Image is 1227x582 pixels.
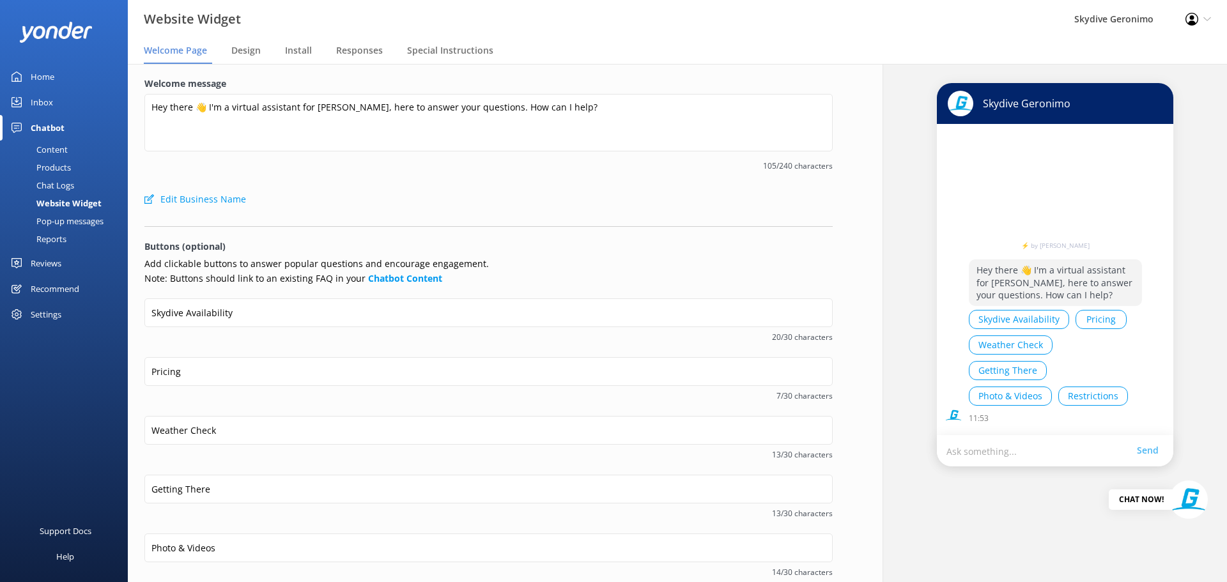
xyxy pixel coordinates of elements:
h3: Website Widget [144,9,241,29]
a: Pop-up messages [8,212,128,230]
p: Buttons (optional) [144,240,833,254]
button: Weather Check [969,335,1053,355]
div: Support Docs [40,518,91,544]
img: chatbot-avatar [948,91,973,116]
span: Responses [336,44,383,57]
img: 843-1758003357.jpg [1169,480,1208,519]
input: Button 5 [144,533,833,562]
a: ⚡ by [PERSON_NAME] [969,242,1142,249]
span: Welcome Page [144,44,207,57]
div: Products [8,158,71,176]
button: Pricing [1076,310,1127,329]
textarea: Hey there 👋 I'm a virtual assistant for [PERSON_NAME], here to answer your questions. How can I h... [144,94,833,151]
span: 14/30 characters [144,566,833,578]
label: Welcome message [144,77,833,91]
a: Website Widget [8,194,128,212]
div: Pop-up messages [8,212,104,230]
input: Button 4 [144,475,833,503]
div: Chatbot [31,115,65,141]
div: Website Widget [8,194,102,212]
input: Button 3 [144,416,833,445]
div: Settings [31,302,61,327]
a: Chat Logs [8,176,128,194]
input: Button 2 [144,357,833,386]
a: Chatbot Content [368,272,442,284]
div: Content [8,141,68,158]
p: Ask something... [946,445,1137,457]
div: Chat Logs [8,176,74,194]
p: Hey there 👋 I'm a virtual assistant for [PERSON_NAME], here to answer your questions. How can I h... [969,259,1142,306]
span: Special Instructions [407,44,493,57]
p: 11:53 [969,412,989,424]
button: Photo & Videos [969,387,1052,406]
img: chatbot-avatar [945,406,962,424]
input: Button 1 [144,298,833,327]
span: 13/30 characters [144,448,833,461]
a: Products [8,158,128,176]
div: Inbox [31,89,53,115]
span: Install [285,44,312,57]
button: Skydive Availability [969,310,1069,329]
span: 13/30 characters [144,507,833,519]
button: Edit Business Name [144,187,246,212]
img: yonder-white-logo.png [19,22,93,43]
p: Skydive Geronimo [973,96,1070,111]
div: Recommend [31,276,79,302]
a: Send [1137,443,1164,457]
div: Reviews [31,250,61,276]
span: 20/30 characters [144,331,833,343]
span: 7/30 characters [144,390,833,402]
span: Design [231,44,261,57]
span: 105/240 characters [144,160,833,172]
button: Restrictions [1058,387,1128,406]
div: Reports [8,230,66,248]
div: Help [56,544,74,569]
a: Content [8,141,128,158]
button: Getting There [969,361,1047,380]
a: Reports [8,230,128,248]
div: Chat Now! [1109,489,1174,510]
p: Add clickable buttons to answer popular questions and encourage engagement. Note: Buttons should ... [144,257,833,286]
div: Home [31,64,54,89]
